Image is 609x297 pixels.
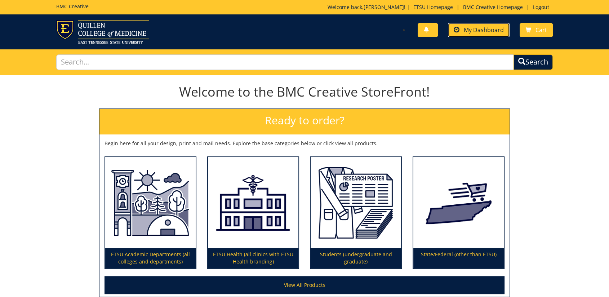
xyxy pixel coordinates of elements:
p: ETSU Academic Departments (all colleges and departments) [105,248,196,268]
a: Cart [520,23,553,37]
a: ETSU Homepage [410,4,457,10]
a: BMC Creative Homepage [459,4,526,10]
a: Students (undergraduate and graduate) [311,157,401,268]
span: Cart [535,26,547,34]
img: ETSU Health (all clinics with ETSU Health branding) [208,157,298,248]
input: Search... [56,54,514,70]
img: State/Federal (other than ETSU) [413,157,504,248]
p: ETSU Health (all clinics with ETSU Health branding) [208,248,298,268]
img: ETSU logo [56,20,149,44]
button: Search [514,54,553,70]
h1: Welcome to the BMC Creative StoreFront! [99,85,510,99]
span: My Dashboard [464,26,504,34]
a: ETSU Academic Departments (all colleges and departments) [105,157,196,268]
h5: BMC Creative [56,4,89,9]
a: My Dashboard [448,23,510,37]
a: [PERSON_NAME] [364,4,404,10]
p: State/Federal (other than ETSU) [413,248,504,268]
a: ETSU Health (all clinics with ETSU Health branding) [208,157,298,268]
img: Students (undergraduate and graduate) [311,157,401,248]
p: Welcome back, ! | | | [328,4,553,11]
a: Logout [529,4,553,10]
a: View All Products [105,276,504,294]
img: ETSU Academic Departments (all colleges and departments) [105,157,196,248]
p: Students (undergraduate and graduate) [311,248,401,268]
h2: Ready to order? [99,109,510,134]
a: State/Federal (other than ETSU) [413,157,504,268]
p: Begin here for all your design, print and mail needs. Explore the base categories below or click ... [105,140,504,147]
